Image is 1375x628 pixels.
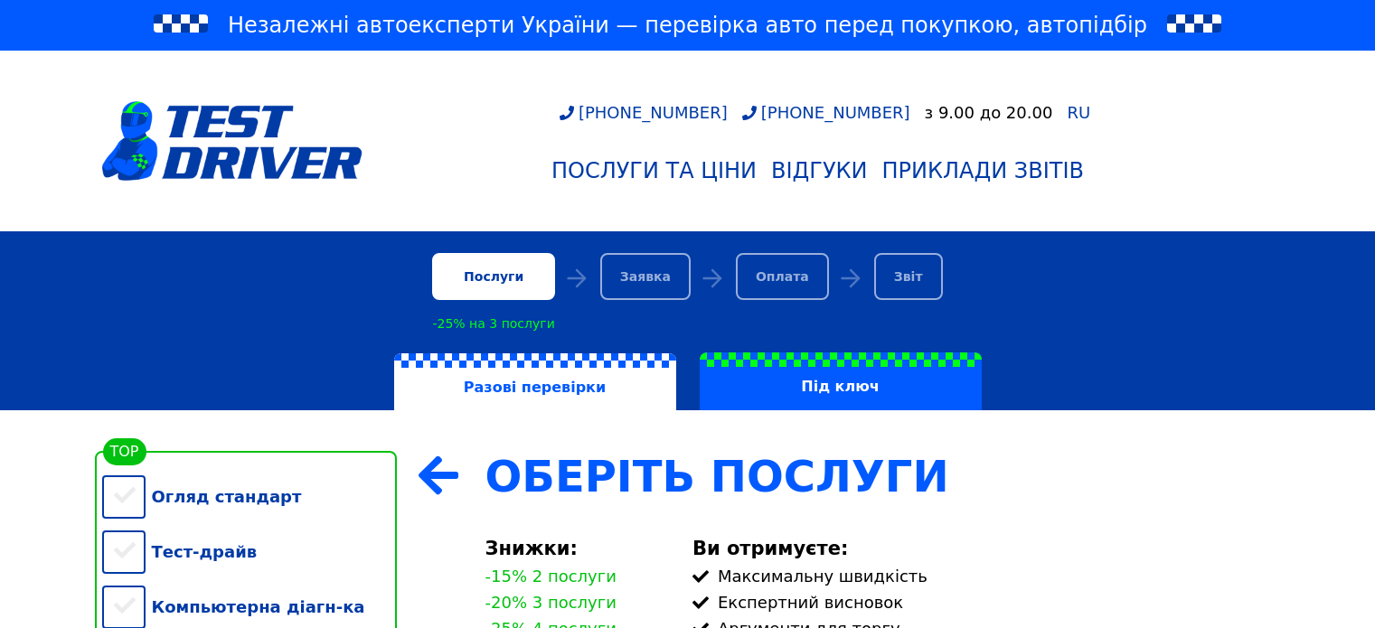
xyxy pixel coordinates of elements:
[692,567,1274,586] div: Максимальну швидкість
[688,352,994,410] a: Під ключ
[485,593,617,612] div: -20% 3 послуги
[102,58,363,224] a: logotype@3x
[544,151,764,191] a: Послуги та Ціни
[700,352,982,410] label: Під ключ
[102,524,397,579] div: Тест-драйв
[736,253,829,300] div: Оплата
[1067,103,1090,122] span: RU
[1067,105,1090,121] a: RU
[692,593,1274,612] div: Експертний висновок
[925,103,1053,122] div: з 9.00 до 20.00
[875,151,1091,191] a: Приклади звітів
[102,101,363,181] img: logotype@3x
[600,253,691,300] div: Заявка
[742,103,910,122] a: [PHONE_NUMBER]
[882,158,1084,183] div: Приклади звітів
[102,469,397,524] div: Огляд стандарт
[771,158,868,183] div: Відгуки
[432,316,554,331] div: -25% на 3 послуги
[692,538,1274,559] div: Ви отримуєте:
[394,353,676,411] label: Разові перевірки
[551,158,757,183] div: Послуги та Ціни
[485,451,1274,501] div: Оберіть Послуги
[228,11,1147,40] span: Незалежні автоексперти України — перевірка авто перед покупкою, автопідбір
[432,253,554,300] div: Послуги
[560,103,728,122] a: [PHONE_NUMBER]
[764,151,875,191] a: Відгуки
[485,567,617,586] div: -15% 2 послуги
[485,538,671,559] div: Знижки:
[874,253,943,300] div: Звіт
